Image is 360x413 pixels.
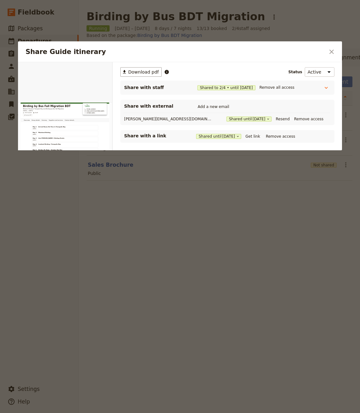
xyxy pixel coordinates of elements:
button: Remove access [292,116,325,123]
span: • until [227,85,238,90]
span: Shared to [200,85,218,90]
span: [DATE] [64,208,79,213]
span: Lowland Birding | Tranquilo Bay [89,174,184,182]
span: [DATE] [222,134,235,139]
span: 4 staff [74,40,87,47]
span: Share with staff [124,84,187,91]
button: Close dialog [326,46,337,57]
span: Share with external [124,103,187,109]
span: Isla [PERSON_NAME] | Birding Onsite [89,149,200,157]
span: Day 6 [64,223,81,231]
span: Mainland Birding [89,223,140,231]
span: [DATE] [64,134,79,139]
p: Western Panama: Tranquilo Bay and Birding by Bus Fall Migration [23,24,226,31]
span: [DATE] – [DATE] [23,31,65,39]
img: Tranquilo Bay logo [286,8,308,20]
span: [DATE] [64,183,79,188]
span: Arrival Bocas Del Toro & Tranquilo Bay [89,100,205,108]
button: Remove access [264,133,297,140]
a: Overview [23,66,56,83]
span: Day 5 [64,199,81,206]
span: Mainland Birding [89,125,140,132]
span: jay@tranquilobay.com [124,117,213,122]
span: Day 2 [64,125,81,132]
a: Suppliers and services [129,66,197,83]
button: Get link [244,133,261,140]
button: ​Download PDF [23,51,64,58]
span: [DOMAIN_NAME] [294,41,331,47]
button: ​Download pdf [120,67,162,77]
a: Itinerary [99,66,129,83]
a: Contact details [197,66,245,83]
span: [PHONE_NUMBER] [294,26,334,32]
h2: Share Guide itinerary [26,47,325,57]
span: [DATE] [253,117,266,122]
span: Status [288,69,302,75]
select: Status [305,67,334,77]
button: Shared until[DATE] [226,117,272,122]
button: Resend [274,116,291,123]
span: Download PDF [32,52,60,57]
span: 2 / 4 [197,85,255,90]
span: Birding By Boat - October Big Day [89,199,191,206]
p: Share with a link [124,133,187,139]
span: [DATE] [240,85,253,90]
span: Download pdf [128,69,159,75]
span: Day 1 [64,100,81,108]
button: Shared until[DATE] [196,134,241,139]
span: [DATE] [64,109,79,114]
span: Day 3 [64,149,81,157]
span: 13/13 booked [30,40,60,47]
button: Add a new email [196,103,231,110]
a: Group details [56,66,99,83]
span: Day 4 [64,174,81,182]
span: [DATE] [64,159,79,164]
button: Remove all access [258,84,296,91]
